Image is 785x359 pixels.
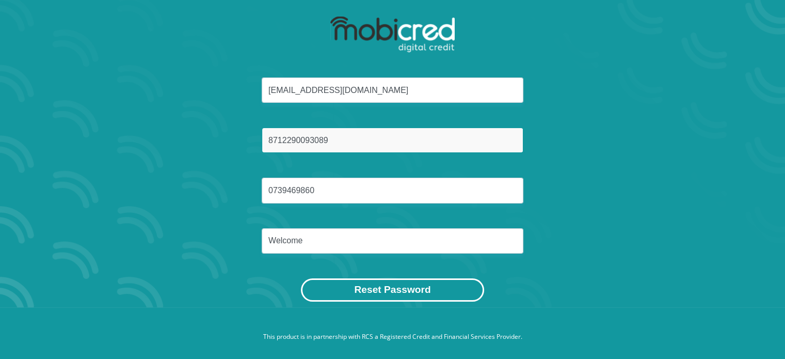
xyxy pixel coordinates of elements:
input: Email [262,77,523,103]
button: Reset Password [301,278,484,302]
p: This product is in partnership with RCS a Registered Credit and Financial Services Provider. [106,332,679,341]
input: ID Number [262,128,523,153]
img: mobicred logo [330,17,455,53]
input: Surname [262,228,523,254]
input: Cellphone Number [262,178,523,203]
